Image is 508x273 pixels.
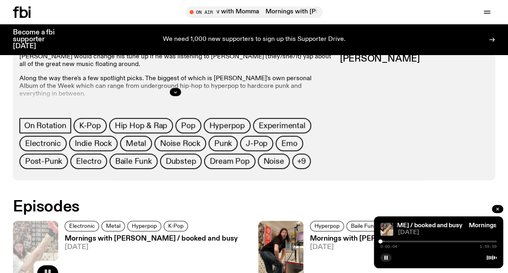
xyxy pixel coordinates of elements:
button: On AirMornings with [PERSON_NAME] // Interview with MommaMornings with [PERSON_NAME] // Interview... [185,6,323,18]
button: +9 [292,154,311,169]
a: K-Pop [164,221,188,231]
span: Dream Pop [210,157,249,166]
a: Noise Rock [154,136,206,151]
a: Mornings with [PERSON_NAME] / booked and busy [312,222,462,229]
h2: Episodes [13,200,332,214]
span: Noise [263,157,284,166]
h3: Become a fbi supporter [DATE] [13,29,65,50]
span: Baile Funk [115,157,152,166]
span: Indie Rock [75,139,112,148]
span: Electronic [25,139,61,148]
a: Hyperpop [204,118,251,133]
span: Emo [281,139,297,148]
span: +9 [297,157,306,166]
a: Emo [276,136,303,151]
a: On Rotation [19,118,71,133]
a: Baile Funk [346,221,381,231]
span: [DATE] [310,244,473,251]
span: Hyperpop [314,223,339,229]
a: Pop [175,118,201,133]
p: [PERSON_NAME] would change his tune up if he was listening to [PERSON_NAME] (they/she/it) yap abo... [19,53,332,68]
span: 0:00:04 [380,245,397,249]
span: Hip Hop & Rap [115,121,167,130]
a: Metal [120,136,152,151]
span: Noise Rock [160,139,200,148]
span: K-Pop [79,121,101,130]
a: Hyperpop [127,221,161,231]
a: Post-Punk [19,154,68,169]
a: J-Pop [240,136,273,151]
span: Baile Funk [351,223,377,229]
span: Hyperpop [209,121,245,130]
p: Along the way there's a few spotlight picks. The biggest of which is [PERSON_NAME]'s own personal... [19,75,332,98]
a: Experimental [253,118,311,133]
a: Punk [209,136,238,151]
a: Indie Rock [69,136,118,151]
h3: Mornings with [PERSON_NAME] / booked and busy [65,235,238,242]
span: Punk [214,139,232,148]
p: We need 1,000 new supporters to sign up this Supporter Drive. [163,36,346,43]
a: Metal [101,221,125,231]
span: Pop [181,121,195,130]
h3: [PERSON_NAME] [340,55,489,64]
span: Electro [76,157,101,166]
span: On Rotation [24,121,66,130]
span: Dubstep [166,157,196,166]
span: J-Pop [246,139,268,148]
span: Experimental [259,121,306,130]
a: K-Pop [74,118,107,133]
span: [DATE] [65,244,238,251]
span: Metal [126,139,146,148]
a: Hyperpop [310,221,344,231]
a: Electronic [65,221,99,231]
a: Dubstep [160,154,202,169]
a: Hip Hop & Rap [109,118,173,133]
span: Metal [106,223,120,229]
a: Noise [258,154,290,169]
a: Electro [70,154,107,169]
a: Baile Funk [110,154,158,169]
span: [DATE] [398,230,497,236]
img: A photo of Jim in the fbi studio sitting on a chair and awkwardly holding their leg in the air, s... [380,223,393,236]
span: 1:59:59 [480,245,497,249]
span: K-Pop [168,223,183,229]
a: Electronic [19,136,67,151]
h3: Mornings with [PERSON_NAME] / feel the phonk [310,235,473,242]
a: Dream Pop [204,154,255,169]
span: Post-Punk [25,157,62,166]
span: Electronic [69,223,95,229]
span: Hyperpop [132,223,157,229]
